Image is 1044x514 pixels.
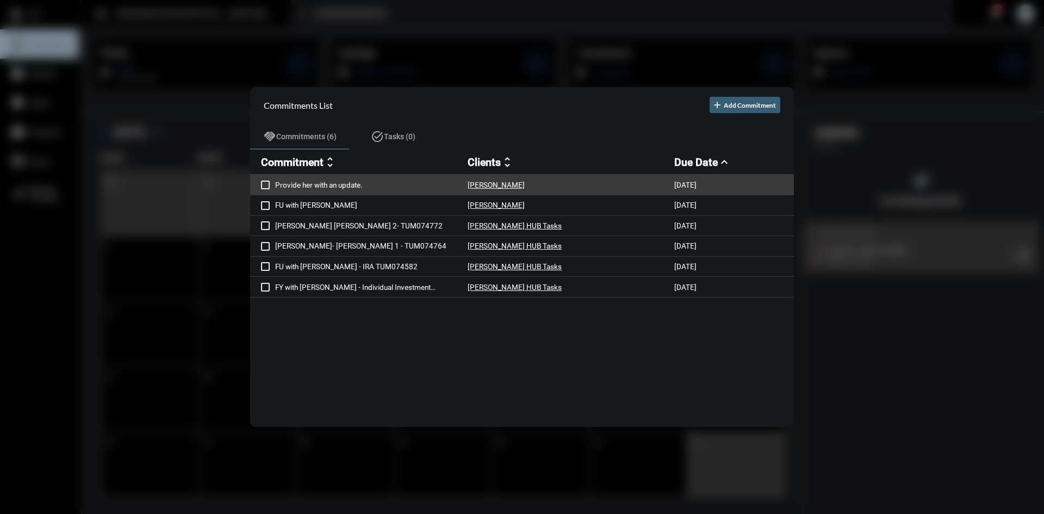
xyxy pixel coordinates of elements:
p: [DATE] [674,283,697,292]
p: [PERSON_NAME] HUB Tasks [468,262,562,271]
p: [PERSON_NAME] HUB Tasks [468,221,562,230]
p: [DATE] [674,262,697,271]
p: [PERSON_NAME] [468,201,525,209]
mat-icon: add [712,100,723,110]
p: [PERSON_NAME] [PERSON_NAME] 2- TUM074772 [275,221,468,230]
h2: Due Date [674,156,718,169]
p: [DATE] [674,181,697,189]
mat-icon: expand_less [718,156,731,169]
p: [PERSON_NAME] [468,181,525,189]
p: FU with [PERSON_NAME] [275,201,468,209]
h2: Commitment [261,156,324,169]
h2: Commitments List [264,100,333,110]
span: Commitments (6) [276,132,337,141]
p: [DATE] [674,201,697,209]
p: FU with [PERSON_NAME] - IRA TUM074582 [275,262,468,271]
mat-icon: task_alt [371,130,384,143]
mat-icon: handshake [263,130,276,143]
mat-icon: unfold_more [501,156,514,169]
p: Provide her with an update. [275,181,468,189]
h2: Clients [468,156,501,169]
p: [PERSON_NAME] HUB Tasks [468,283,562,292]
p: [DATE] [674,241,697,250]
p: [PERSON_NAME] HUB Tasks [468,241,562,250]
p: [PERSON_NAME]- [PERSON_NAME] 1 - TUM074764 [275,241,468,250]
mat-icon: unfold_more [324,156,337,169]
p: [DATE] [674,221,697,230]
button: Add Commitment [710,97,780,113]
span: Tasks (0) [384,132,415,141]
p: FY with [PERSON_NAME] - Individual Investment TUM074640 [275,283,468,292]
